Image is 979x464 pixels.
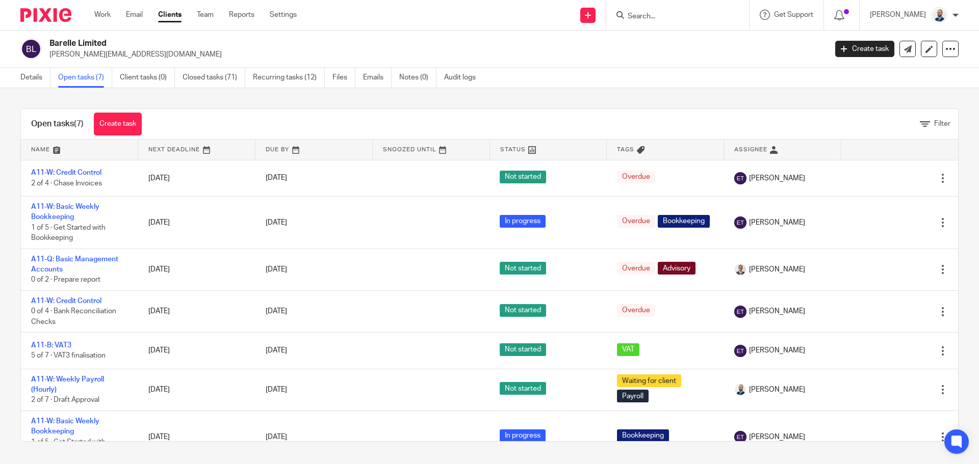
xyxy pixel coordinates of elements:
span: [PERSON_NAME] [749,345,805,356]
a: Settings [270,10,297,20]
span: Payroll [617,390,649,402]
a: Reports [229,10,254,20]
span: Overdue [617,171,655,183]
span: 2 of 7 · Draft Approval [31,397,99,404]
a: A11-B: VAT3 [31,342,71,349]
img: Mark%20LI%20profiler.png [931,7,947,23]
a: Emails [363,68,392,88]
img: svg%3E [734,216,746,229]
a: A11-W: Credit Control [31,169,101,176]
td: [DATE] [138,196,255,249]
a: Audit logs [444,68,483,88]
p: [PERSON_NAME] [870,10,926,20]
a: A11-W: Basic Weekly Bookkeeping [31,418,99,435]
h2: Barelle Limited [49,38,666,49]
span: [PERSON_NAME] [749,264,805,275]
img: svg%3E [734,345,746,357]
span: 5 of 7 · VAT3 finalisation [31,352,106,360]
a: Create task [94,113,142,135]
span: Not started [500,171,546,183]
span: Not started [500,304,546,317]
span: Get Support [774,11,813,18]
img: Mark%20LI%20profiler%20(1).png [734,263,746,276]
img: svg%3E [20,38,42,60]
a: A11-W: Weekly Payroll (Hourly) [31,376,104,393]
span: [DATE] [266,266,287,273]
a: Clients [158,10,182,20]
a: Create task [835,41,894,57]
a: Work [94,10,111,20]
td: [DATE] [138,249,255,290]
a: Client tasks (0) [120,68,175,88]
span: [PERSON_NAME] [749,432,805,442]
span: In progress [500,215,546,228]
span: Bookkeeping [658,215,710,228]
p: [PERSON_NAME][EMAIL_ADDRESS][DOMAIN_NAME] [49,49,820,60]
a: A11-W: Basic Weekly Bookkeeping [31,203,99,221]
td: [DATE] [138,290,255,332]
a: Team [197,10,214,20]
td: [DATE] [138,160,255,196]
span: 0 of 2 · Prepare report [31,277,100,284]
span: 1 of 5 · Get Started with Bookkeeping [31,439,106,456]
span: [DATE] [266,308,287,315]
span: Overdue [617,262,655,275]
span: VAT [617,343,639,356]
span: [PERSON_NAME] [749,173,805,183]
img: svg%3E [734,306,746,318]
span: Status [500,147,526,152]
span: [PERSON_NAME] [749,217,805,228]
a: A11-W: Credit Control [31,297,101,305]
a: Notes (0) [399,68,436,88]
td: [DATE] [138,369,255,411]
span: [DATE] [266,386,287,393]
span: Snoozed Until [383,147,436,152]
span: [DATE] [266,175,287,182]
span: 1 of 5 · Get Started with Bookkeeping [31,224,106,242]
span: Advisory [658,262,695,275]
input: Search [627,12,718,21]
span: Not started [500,262,546,275]
span: [PERSON_NAME] [749,306,805,316]
img: svg%3E [734,172,746,184]
span: [PERSON_NAME] [749,385,805,395]
span: [DATE] [266,219,287,226]
span: 0 of 4 · Bank Reconciliation Checks [31,308,116,325]
span: Filter [934,120,950,127]
td: [DATE] [138,333,255,369]
span: Tags [617,147,634,152]
span: [DATE] [266,347,287,354]
span: [DATE] [266,433,287,441]
span: Not started [500,343,546,356]
img: svg%3E [734,431,746,443]
a: Email [126,10,143,20]
span: Overdue [617,215,655,228]
a: Closed tasks (71) [183,68,245,88]
a: Recurring tasks (12) [253,68,325,88]
img: Pixie [20,8,71,22]
span: In progress [500,429,546,442]
span: Waiting for client [617,374,681,387]
td: [DATE] [138,411,255,463]
a: Details [20,68,50,88]
img: Mark%20LI%20profiler.png [734,384,746,396]
span: Bookkeeping [617,429,669,442]
span: Overdue [617,304,655,317]
a: A11-Q: Basic Management Accounts [31,256,118,273]
span: Not started [500,382,546,395]
a: Open tasks (7) [58,68,112,88]
span: (7) [74,120,84,128]
span: 2 of 4 · Chase Invoices [31,180,102,187]
h1: Open tasks [31,119,84,129]
a: Files [332,68,355,88]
